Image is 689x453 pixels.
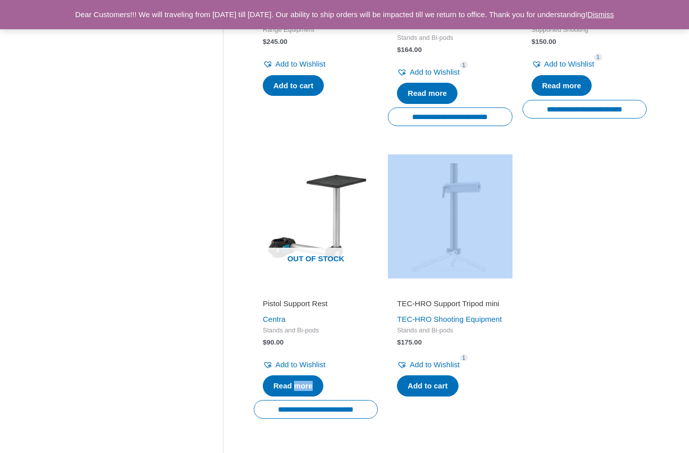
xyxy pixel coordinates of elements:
a: Add to Wishlist [263,57,325,71]
a: Add to Wishlist [397,65,460,79]
span: Add to Wishlist [410,360,460,369]
a: Add to Wishlist [397,358,460,372]
bdi: 245.00 [263,38,288,45]
iframe: Customer reviews powered by Trustpilot [263,285,369,297]
a: Add to cart: “TEC-HRO Support Tripod mini” [397,375,458,397]
img: Pistol Support Rest [254,154,378,278]
span: $ [263,38,267,45]
span: $ [397,46,401,53]
a: Add to Wishlist [532,57,594,71]
span: 1 [594,53,602,61]
a: Pistol Support Rest [263,299,369,312]
a: Dismiss [588,10,614,19]
span: Out of stock [261,248,370,271]
a: TEC-HRO Support Tripod mini [397,299,503,312]
a: Read more about “Universal air pistol support” [532,75,592,96]
a: Centra [263,315,285,323]
a: Read more about “Pistol Support Rest” [263,375,323,397]
span: Stands and Bi-pods [263,326,369,335]
a: Read more about “Flexible rifle support with base (Gehmann 235)” [397,83,457,104]
a: TEC-HRO Shooting Equipment [397,315,502,323]
span: Stands and Bi-pods [397,34,503,42]
bdi: 175.00 [397,338,422,346]
iframe: Customer reviews powered by Trustpilot [397,285,503,297]
span: $ [532,38,536,45]
h2: TEC-HRO Support Tripod mini [397,299,503,309]
span: Stands and Bi-pods [397,326,503,335]
span: Supported Shooting [532,26,638,34]
span: Range Equipment [263,26,369,34]
a: Add to Wishlist [263,358,325,372]
h2: Pistol Support Rest [263,299,369,309]
bdi: 90.00 [263,338,283,346]
a: Gehmann [397,22,430,31]
a: Add to cart: “TEC-HRO Support Stool 3.0” [263,75,324,96]
span: Add to Wishlist [544,60,594,68]
bdi: 150.00 [532,38,556,45]
img: Support Tripod mini [388,154,512,278]
span: $ [397,338,401,346]
span: 1 [460,61,468,69]
bdi: 164.00 [397,46,422,53]
a: Out of stock [254,154,378,278]
span: Add to Wishlist [275,360,325,369]
span: Add to Wishlist [275,60,325,68]
span: 1 [460,354,468,362]
span: $ [263,338,267,346]
span: Add to Wishlist [410,68,460,76]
